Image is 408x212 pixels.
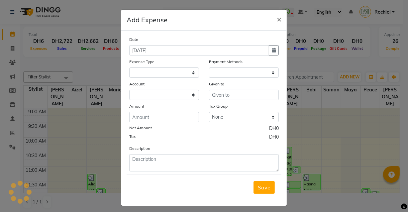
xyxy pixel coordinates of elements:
[129,125,152,131] label: Net Amount
[127,15,167,25] h5: Add Expense
[271,10,287,28] button: Close
[129,59,154,65] label: Expense Type
[269,125,279,134] span: DH0
[129,81,145,87] label: Account
[258,184,270,191] span: Save
[209,90,279,100] input: Given to
[209,81,224,87] label: Given to
[129,103,144,109] label: Amount
[129,134,136,140] label: Tax
[277,14,281,24] span: ×
[129,112,199,122] input: Amount
[209,59,243,65] label: Payment Methods
[129,37,138,43] label: Date
[254,181,275,194] button: Save
[209,103,228,109] label: Tax Group
[269,134,279,142] span: DH0
[129,146,150,152] label: Description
